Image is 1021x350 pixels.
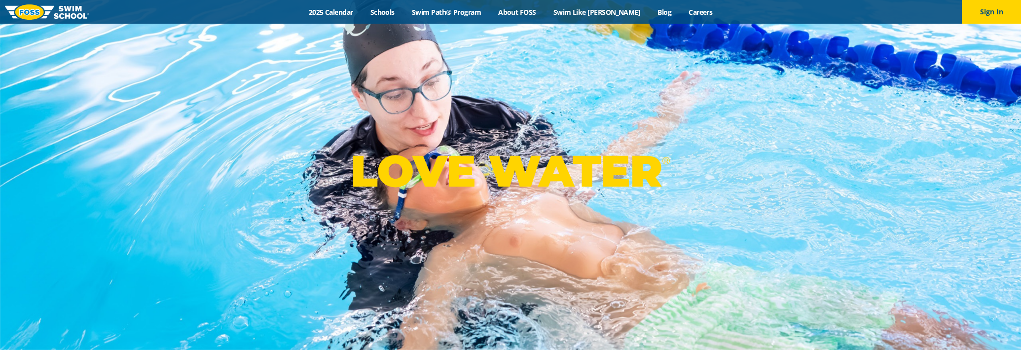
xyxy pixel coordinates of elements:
[362,7,403,17] a: Schools
[403,7,489,17] a: Swim Path® Program
[649,7,680,17] a: Blog
[490,7,545,17] a: About FOSS
[300,7,362,17] a: 2025 Calendar
[545,7,649,17] a: Swim Like [PERSON_NAME]
[662,155,670,167] sup: ®
[680,7,721,17] a: Careers
[5,4,89,20] img: FOSS Swim School Logo
[351,145,670,197] p: LOVE WATER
